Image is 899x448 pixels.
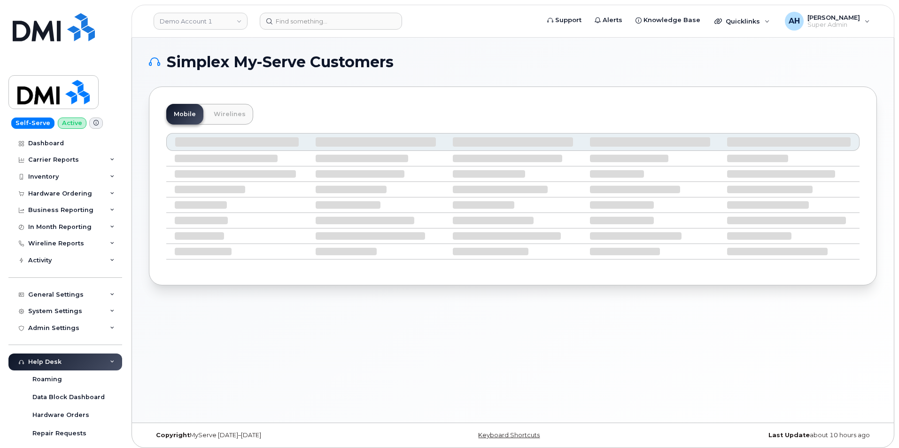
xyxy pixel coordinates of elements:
a: Keyboard Shortcuts [478,432,540,439]
span: Simplex My-Serve Customers [167,55,394,69]
a: Wirelines [206,104,253,125]
div: about 10 hours ago [634,432,877,439]
div: MyServe [DATE]–[DATE] [149,432,392,439]
strong: Copyright [156,432,190,439]
a: Mobile [166,104,203,125]
strong: Last Update [768,432,810,439]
